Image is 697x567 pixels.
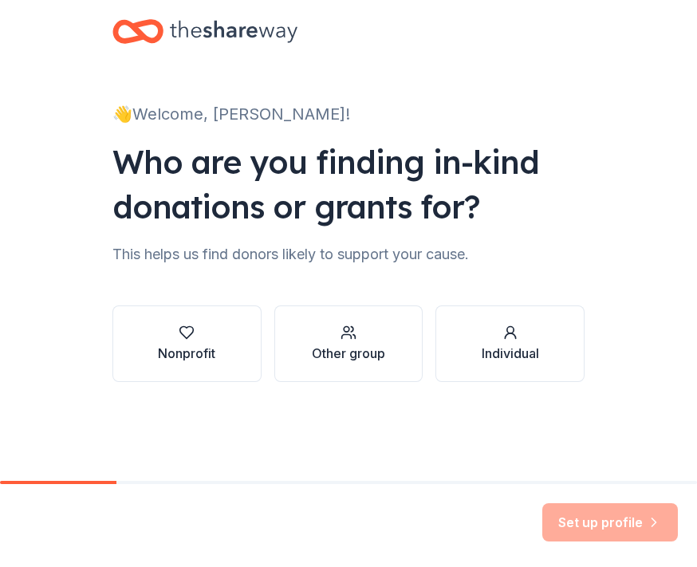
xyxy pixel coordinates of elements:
[482,344,539,363] div: Individual
[274,305,423,382] button: Other group
[112,305,262,382] button: Nonprofit
[112,140,585,229] div: Who are you finding in-kind donations or grants for?
[112,101,585,127] div: 👋 Welcome, [PERSON_NAME]!
[312,344,385,363] div: Other group
[158,344,215,363] div: Nonprofit
[112,242,585,267] div: This helps us find donors likely to support your cause.
[435,305,585,382] button: Individual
